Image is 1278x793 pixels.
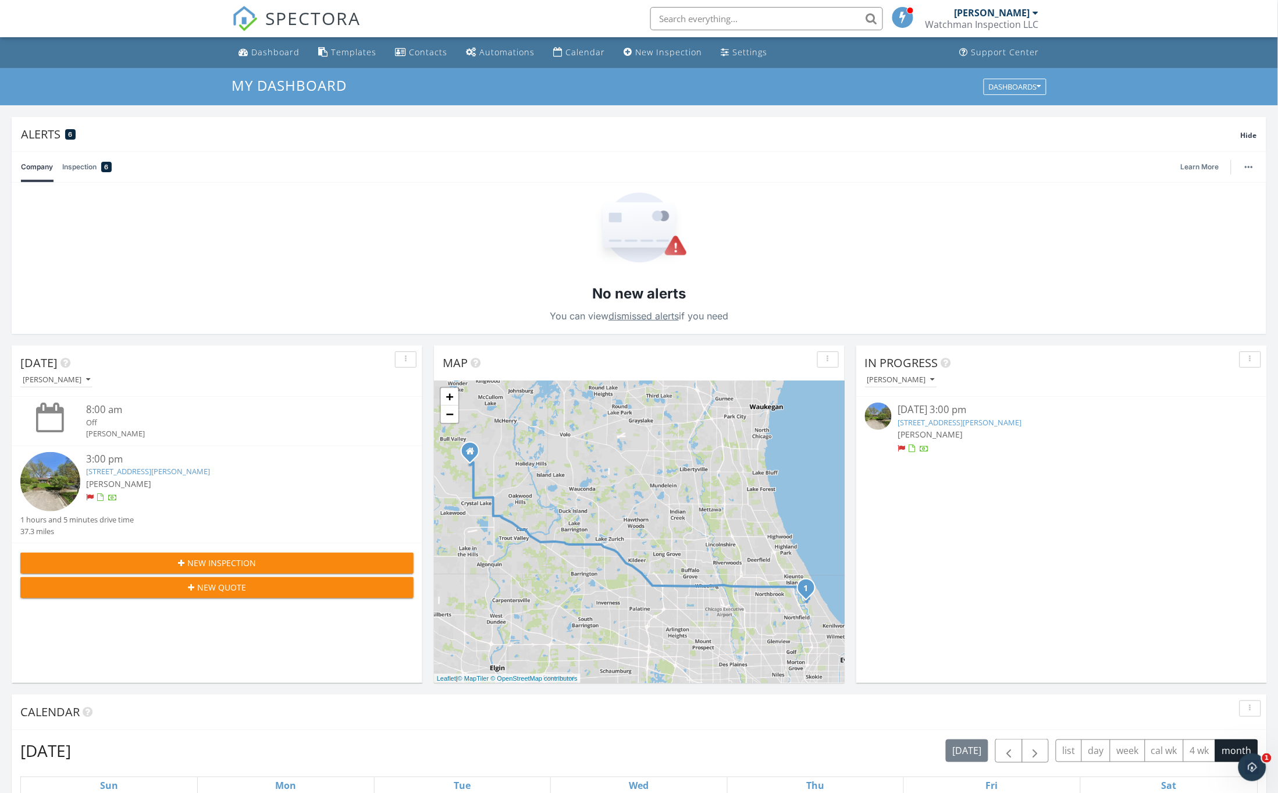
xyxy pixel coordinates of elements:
[266,6,361,30] span: SPECTORA
[971,47,1040,58] div: Support Center
[20,452,80,512] img: streetview
[20,553,414,574] button: New Inspection
[470,451,477,458] div: 6520 Colonel Holcomb Dr. , Crystal Lake IL 60012
[86,478,151,489] span: [PERSON_NAME]
[1181,161,1226,173] a: Learn More
[20,577,414,598] button: New Quote
[592,284,686,304] h2: No new alerts
[636,47,703,58] div: New Inspection
[1145,739,1184,762] button: cal wk
[806,588,813,595] div: 767 Ivy Ln, Glencoe, IL 60022
[1238,753,1266,781] iframe: Intercom live chat
[252,47,300,58] div: Dashboard
[549,42,610,63] a: Calendar
[865,355,938,371] span: In Progress
[441,388,458,406] a: Zoom in
[86,428,381,439] div: [PERSON_NAME]
[717,42,773,63] a: Settings
[608,310,679,322] a: dismissed alerts
[86,466,210,476] a: [STREET_ADDRESS][PERSON_NAME]
[591,193,688,265] img: Empty State
[898,403,1225,417] div: [DATE] 3:00 pm
[232,6,258,31] img: The Best Home Inspection Software - Spectora
[458,675,489,682] a: © MapTiler
[550,308,728,324] p: You can view if you need
[733,47,768,58] div: Settings
[898,417,1021,428] a: [STREET_ADDRESS][PERSON_NAME]
[946,739,988,762] button: [DATE]
[20,526,134,537] div: 37.3 miles
[20,704,80,720] span: Calendar
[20,372,92,388] button: [PERSON_NAME]
[332,47,377,58] div: Templates
[62,152,112,182] a: Inspection
[437,675,456,682] a: Leaflet
[86,452,381,467] div: 3:00 pm
[232,16,361,40] a: SPECTORA
[1022,739,1049,763] button: Next month
[410,47,448,58] div: Contacts
[1183,739,1216,762] button: 4 wk
[86,417,381,428] div: Off
[1110,739,1145,762] button: week
[69,130,73,138] span: 6
[314,42,382,63] a: Templates
[462,42,540,63] a: Automations (Basic)
[23,376,90,384] div: [PERSON_NAME]
[1081,739,1110,762] button: day
[650,7,883,30] input: Search everything...
[20,452,414,537] a: 3:00 pm [STREET_ADDRESS][PERSON_NAME] [PERSON_NAME] 1 hours and 5 minutes drive time 37.3 miles
[1056,739,1082,762] button: list
[21,126,1241,142] div: Alerts
[441,406,458,423] a: Zoom out
[443,355,468,371] span: Map
[20,739,71,762] h2: [DATE]
[989,83,1041,91] div: Dashboards
[20,514,134,525] div: 1 hours and 5 minutes drive time
[955,7,1030,19] div: [PERSON_NAME]
[491,675,578,682] a: © OpenStreetMap contributors
[1215,739,1258,762] button: month
[955,42,1044,63] a: Support Center
[867,376,935,384] div: [PERSON_NAME]
[232,76,347,95] span: My Dashboard
[391,42,453,63] a: Contacts
[995,739,1023,763] button: Previous month
[197,581,246,593] span: New Quote
[1241,130,1257,140] span: Hide
[86,403,381,417] div: 8:00 am
[1245,166,1253,168] img: ellipsis-632cfdd7c38ec3a7d453.svg
[480,47,535,58] div: Automations
[865,372,937,388] button: [PERSON_NAME]
[984,79,1046,95] button: Dashboards
[566,47,606,58] div: Calendar
[898,429,963,440] span: [PERSON_NAME]
[434,674,581,684] div: |
[105,161,109,173] span: 6
[865,403,1258,454] a: [DATE] 3:00 pm [STREET_ADDRESS][PERSON_NAME] [PERSON_NAME]
[925,19,1039,30] div: Watchman Inspection LLC
[187,557,256,569] span: New Inspection
[865,403,892,429] img: streetview
[1262,753,1272,763] span: 1
[804,585,809,593] i: 1
[620,42,707,63] a: New Inspection
[20,355,58,371] span: [DATE]
[234,42,305,63] a: Dashboard
[21,152,53,182] a: Company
